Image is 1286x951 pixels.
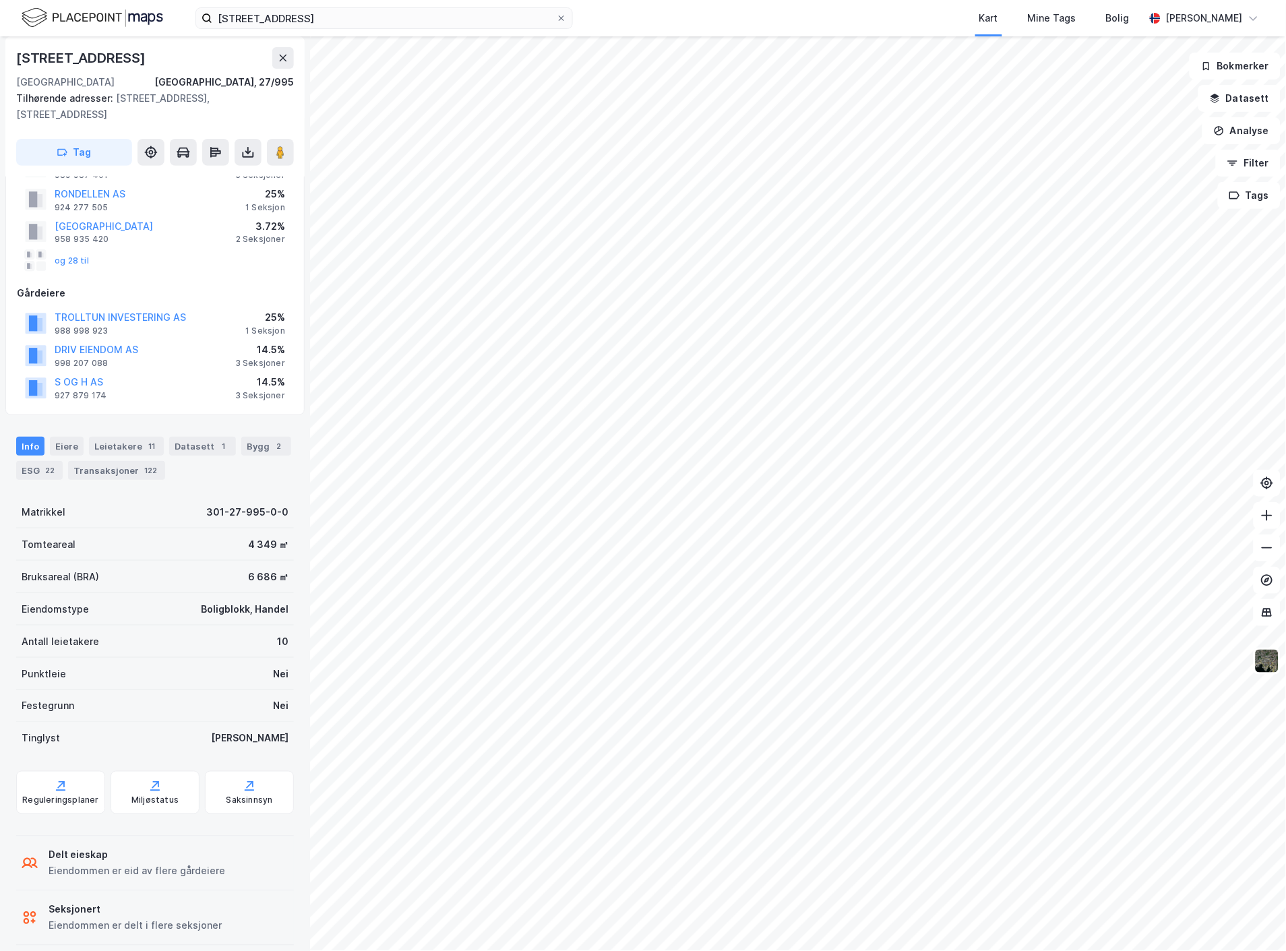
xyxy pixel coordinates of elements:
[1190,53,1281,80] button: Bokmerker
[16,461,63,480] div: ESG
[55,234,109,245] div: 958 935 420
[16,92,116,104] span: Tilhørende adresser:
[1028,10,1076,26] div: Mine Tags
[49,847,225,863] div: Delt eieskap
[235,358,285,369] div: 3 Seksjoner
[16,47,148,69] div: [STREET_ADDRESS]
[16,437,44,456] div: Info
[22,634,99,650] div: Antall leietakere
[49,863,225,880] div: Eiendommen er eid av flere gårdeiere
[22,601,89,617] div: Eiendomstype
[236,234,285,245] div: 2 Seksjoner
[226,795,273,806] div: Saksinnsyn
[154,74,294,90] div: [GEOGRAPHIC_DATA], 27/995
[245,309,285,326] div: 25%
[241,437,291,456] div: Bygg
[979,10,998,26] div: Kart
[245,326,285,336] div: 1 Seksjon
[235,390,285,401] div: 3 Seksjoner
[1219,886,1286,951] iframe: Chat Widget
[201,601,288,617] div: Boligblokk, Handel
[1198,85,1281,112] button: Datasett
[22,731,60,747] div: Tinglyst
[17,285,293,301] div: Gårdeiere
[245,186,285,202] div: 25%
[55,326,108,336] div: 988 998 923
[22,6,163,30] img: logo.f888ab2527a4732fd821a326f86c7f29.svg
[1218,182,1281,209] button: Tags
[235,342,285,358] div: 14.5%
[1166,10,1243,26] div: [PERSON_NAME]
[277,634,288,650] div: 10
[55,358,108,369] div: 998 207 088
[212,8,556,28] input: Søk på adresse, matrikkel, gårdeiere, leietakere eller personer
[236,218,285,235] div: 3.72%
[16,74,115,90] div: [GEOGRAPHIC_DATA]
[49,902,222,918] div: Seksjonert
[22,698,74,714] div: Festegrunn
[245,202,285,213] div: 1 Seksjon
[169,437,236,456] div: Datasett
[211,731,288,747] div: [PERSON_NAME]
[273,698,288,714] div: Nei
[206,504,288,520] div: 301-27-995-0-0
[22,504,65,520] div: Matrikkel
[55,390,106,401] div: 927 879 174
[273,666,288,682] div: Nei
[131,795,179,806] div: Miljøstatus
[1202,117,1281,144] button: Analyse
[22,795,98,806] div: Reguleringsplaner
[22,536,75,553] div: Tomteareal
[142,464,160,477] div: 122
[50,437,84,456] div: Eiere
[235,374,285,390] div: 14.5%
[1219,886,1286,951] div: Kontrollprogram for chat
[16,90,283,123] div: [STREET_ADDRESS], [STREET_ADDRESS]
[16,139,132,166] button: Tag
[89,437,164,456] div: Leietakere
[55,202,108,213] div: 924 277 505
[1216,150,1281,177] button: Filter
[68,461,165,480] div: Transaksjoner
[248,569,288,585] div: 6 686 ㎡
[1254,648,1280,674] img: 9k=
[1106,10,1130,26] div: Bolig
[248,536,288,553] div: 4 349 ㎡
[22,569,99,585] div: Bruksareal (BRA)
[272,439,286,453] div: 2
[145,439,158,453] div: 11
[42,464,57,477] div: 22
[49,918,222,934] div: Eiendommen er delt i flere seksjoner
[217,439,231,453] div: 1
[22,666,66,682] div: Punktleie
